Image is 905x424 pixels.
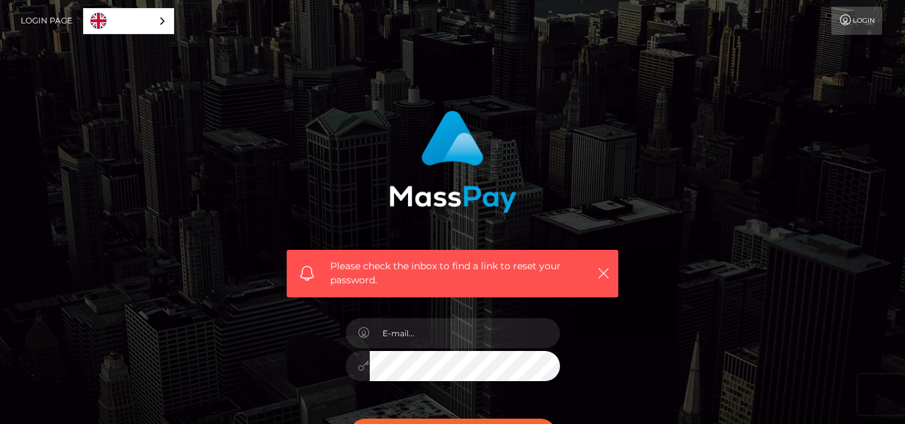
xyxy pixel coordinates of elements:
[84,9,173,33] a: English
[370,318,560,348] input: E-mail...
[83,8,174,34] aside: Language selected: English
[389,111,516,213] img: MassPay Login
[21,7,72,35] a: Login Page
[83,8,174,34] div: Language
[330,259,575,287] span: Please check the inbox to find a link to reset your password.
[831,7,882,35] a: Login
